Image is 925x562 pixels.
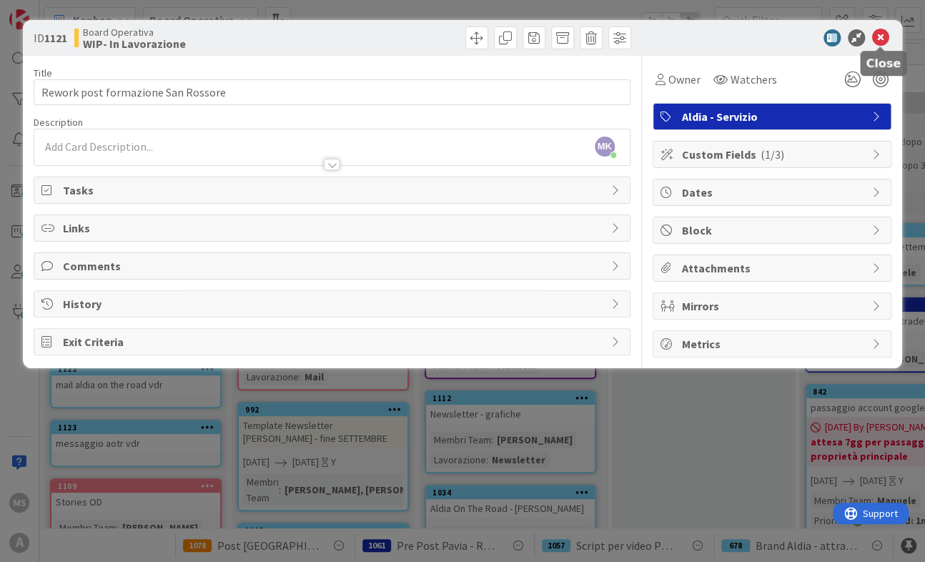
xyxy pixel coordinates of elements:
[34,116,83,129] span: Description
[682,335,865,353] span: Metrics
[682,184,865,201] span: Dates
[761,147,784,162] span: ( 1/3 )
[682,297,865,315] span: Mirrors
[731,71,777,88] span: Watchers
[595,137,615,157] span: MK
[44,31,67,45] b: 1121
[34,29,67,46] span: ID
[682,222,865,239] span: Block
[63,182,603,199] span: Tasks
[34,79,630,105] input: type card name here...
[866,56,901,70] h5: Close
[83,26,186,38] span: Board Operativa
[63,220,603,237] span: Links
[34,66,52,79] label: Title
[682,108,865,125] span: Aldia - Servizio
[668,71,701,88] span: Owner
[682,146,865,163] span: Custom Fields
[83,38,186,49] b: WIP- In Lavorazione
[682,260,865,277] span: Attachments
[63,257,603,275] span: Comments
[63,295,603,312] span: History
[63,333,603,350] span: Exit Criteria
[30,2,65,19] span: Support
